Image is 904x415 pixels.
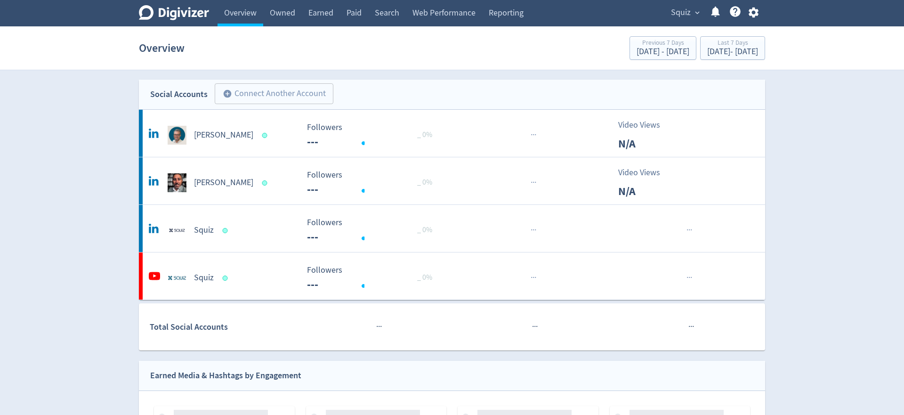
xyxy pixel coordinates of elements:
[637,48,689,56] div: [DATE] - [DATE]
[533,129,534,141] span: ·
[533,272,534,284] span: ·
[417,273,432,282] span: _ 0%
[637,40,689,48] div: Previous 7 Days
[688,272,690,284] span: ·
[168,173,186,192] img: Nick Condon undefined
[618,166,672,179] p: Video Views
[532,321,534,333] span: ·
[531,272,533,284] span: ·
[208,85,333,104] a: Connect Another Account
[534,224,536,236] span: ·
[139,252,765,300] a: Squiz undefinedSquiz Followers --- Followers --- _ 0%······
[417,130,432,139] span: _ 0%
[194,130,253,141] h5: [PERSON_NAME]
[693,8,702,17] span: expand_more
[262,180,270,186] span: Data last synced: 30 Sep 2025, 2:01pm (AEST)
[194,225,214,236] h5: Squiz
[194,272,214,284] h5: Squiz
[534,321,536,333] span: ·
[223,228,231,233] span: Data last synced: 29 Sep 2025, 11:02pm (AEST)
[139,33,185,63] h1: Overview
[139,205,765,252] a: Squiz undefinedSquiz Followers --- Followers --- _ 0%······
[688,224,690,236] span: ·
[150,88,208,101] div: Social Accounts
[531,129,533,141] span: ·
[690,224,692,236] span: ·
[380,321,382,333] span: ·
[688,321,690,333] span: ·
[668,5,702,20] button: Squiz
[536,321,538,333] span: ·
[686,224,688,236] span: ·
[618,119,672,131] p: Video Views
[533,224,534,236] span: ·
[262,133,270,138] span: Data last synced: 30 Sep 2025, 2:01pm (AEST)
[686,272,688,284] span: ·
[150,320,300,334] div: Total Social Accounts
[534,177,536,188] span: ·
[531,224,533,236] span: ·
[223,89,232,98] span: add_circle
[150,369,301,382] div: Earned Media & Hashtags by Engagement
[700,36,765,60] button: Last 7 Days[DATE]- [DATE]
[531,177,533,188] span: ·
[671,5,691,20] span: Squiz
[618,183,672,200] p: N/A
[376,321,378,333] span: ·
[534,129,536,141] span: ·
[302,218,444,243] svg: Followers ---
[302,171,444,195] svg: Followers ---
[302,266,444,291] svg: Followers ---
[223,276,231,281] span: Data last synced: 30 Sep 2025, 11:02am (AEST)
[534,272,536,284] span: ·
[215,83,333,104] button: Connect Another Account
[168,221,186,240] img: Squiz undefined
[533,177,534,188] span: ·
[378,321,380,333] span: ·
[168,126,186,145] img: Anthony Nigro undefined
[417,225,432,235] span: _ 0%
[690,321,692,333] span: ·
[139,157,765,204] a: Nick Condon undefined[PERSON_NAME] Followers --- Followers --- _ 0%···Video ViewsN/A
[692,321,694,333] span: ·
[168,269,186,287] img: Squiz undefined
[302,123,444,148] svg: Followers ---
[417,178,432,187] span: _ 0%
[618,135,672,152] p: N/A
[139,110,765,157] a: Anthony Nigro undefined[PERSON_NAME] Followers --- Followers --- _ 0%···Video ViewsN/A
[630,36,696,60] button: Previous 7 Days[DATE] - [DATE]
[194,177,253,188] h5: [PERSON_NAME]
[707,48,758,56] div: [DATE] - [DATE]
[690,272,692,284] span: ·
[707,40,758,48] div: Last 7 Days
